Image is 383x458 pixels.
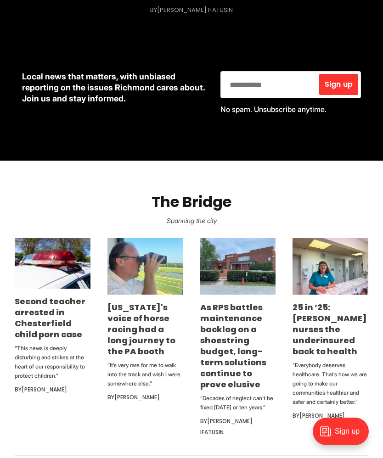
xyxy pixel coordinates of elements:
div: By [150,6,233,13]
a: 25 in ’25: [PERSON_NAME] nurses the underinsured back to health [293,302,367,357]
a: [PERSON_NAME] [22,385,67,393]
a: As RPS battles maintenance backlog on a shoestring budget, long-term solutions continue to prove ... [200,302,266,390]
div: By [200,416,276,438]
p: "This news is deeply disturbing and strikes at the heart of our responsibility to protect children." [15,344,90,380]
a: [PERSON_NAME] Ifatusin [157,6,233,14]
span: Sign up [325,81,353,88]
span: No spam. Unsubscribe anytime. [220,105,327,114]
p: “It’s very rare for me to walk into the track and wish I were somewhere else.” [107,361,183,388]
img: Second teacher arrested in Chesterfield child porn case [15,238,90,289]
p: Local news that matters, with unbiased reporting on the issues Richmond cares about. Join us and ... [22,71,206,104]
div: By [107,392,183,403]
a: [PERSON_NAME] [114,393,160,401]
iframe: portal-trigger [305,413,383,458]
a: [PERSON_NAME] [299,412,345,419]
a: [US_STATE]'s voice of horse racing had a long journey to the PA booth [107,302,175,357]
div: By [15,384,90,395]
a: Second teacher arrested in Chesterfield child porn case [15,296,85,340]
img: Virginia's voice of horse racing had a long journey to the PA booth [107,238,183,295]
img: 25 in ’25: Marilyn Metzler nurses the underinsured back to health [293,238,368,295]
div: By [293,410,368,421]
img: As RPS battles maintenance backlog on a shoestring budget, long-term solutions continue to prove ... [200,238,276,295]
h2: The Bridge [15,194,368,211]
p: Spanning the city [15,214,368,227]
button: Sign up [319,74,358,95]
a: [PERSON_NAME] Ifatusin [200,417,253,436]
p: “Everybody deserves healthcare. That’s how we are going to make our communities healthier and saf... [293,361,368,407]
p: “Decades of neglect can’t be fixed [DATE] or ten years.” [200,394,276,412]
